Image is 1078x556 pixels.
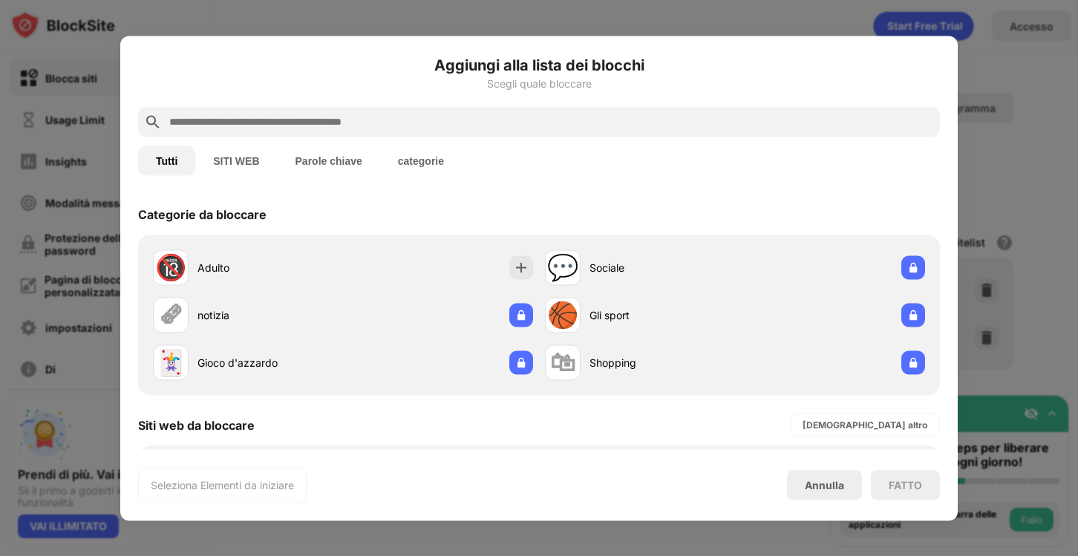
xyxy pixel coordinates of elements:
div: 🛍 [550,347,575,378]
div: Adulto [197,260,343,275]
div: Gioco d'azzardo [197,355,343,370]
div: Annulla [805,479,844,491]
div: Seleziona Elementi da iniziare [151,477,294,492]
div: Categorie da bloccare [138,206,267,221]
div: 💬 [547,252,578,283]
div: Gli sport [589,307,735,323]
div: Sociale [589,260,735,275]
button: categorie [380,145,462,175]
div: 🔞 [155,252,186,283]
div: 🃏 [155,347,186,378]
div: [DEMOGRAPHIC_DATA] altro [803,417,927,432]
div: 🏀 [547,300,578,330]
button: SITI WEB [195,145,277,175]
button: Tutti [138,145,195,175]
div: 🗞 [158,300,183,330]
div: Siti web da bloccare [138,417,255,432]
div: notizia [197,307,343,323]
button: Parole chiave [278,145,380,175]
img: search.svg [144,113,162,131]
div: FATTO [889,479,922,491]
div: Shopping [589,355,735,370]
h6: Aggiungi alla lista dei blocchi [138,53,940,76]
div: Scegli quale bloccare [138,77,940,89]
